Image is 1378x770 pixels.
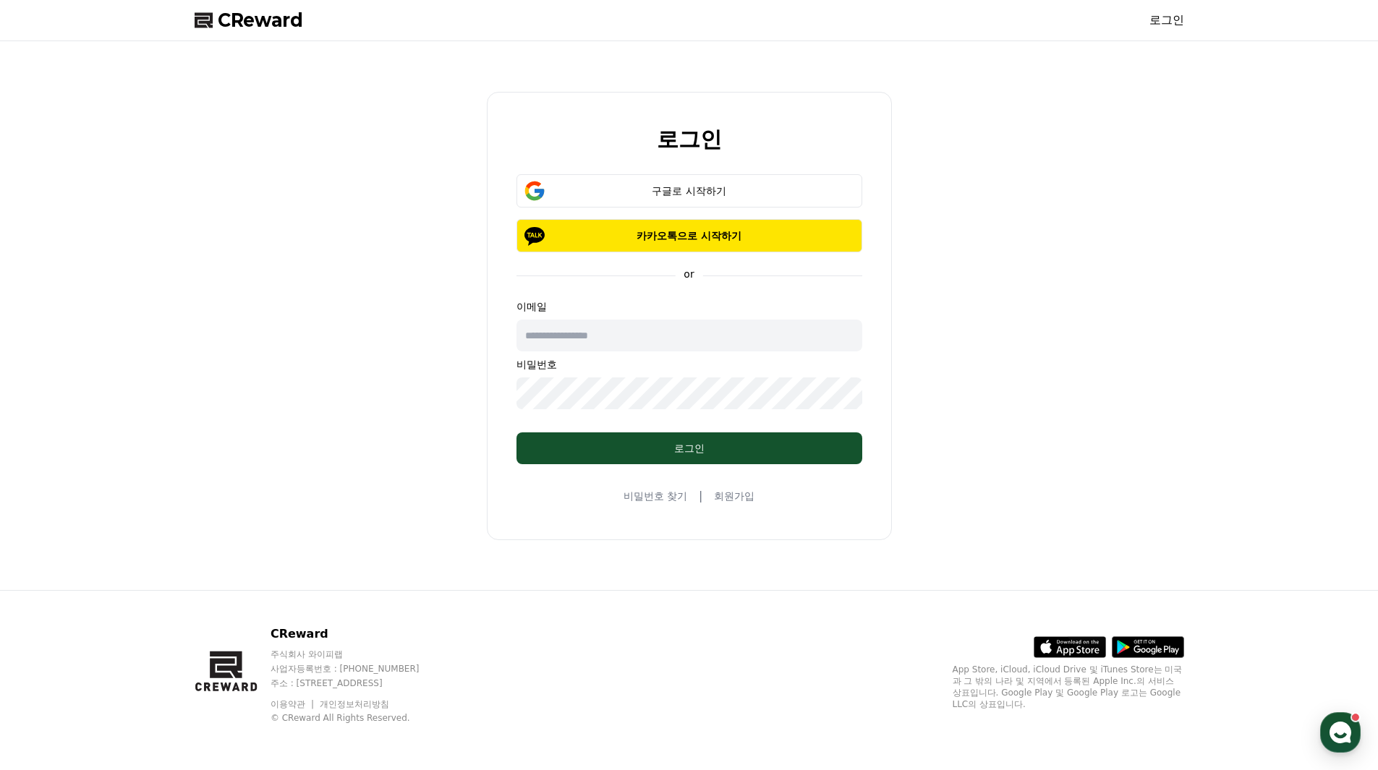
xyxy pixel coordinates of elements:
h2: 로그인 [657,127,722,151]
a: 개인정보처리방침 [320,699,389,709]
button: 카카오톡으로 시작하기 [516,219,862,252]
button: 로그인 [516,432,862,464]
a: CReward [195,9,303,32]
p: 주식회사 와이피랩 [271,649,447,660]
p: 비밀번호 [516,357,862,372]
button: 구글로 시작하기 [516,174,862,208]
a: 비밀번호 찾기 [624,489,687,503]
p: 카카오톡으로 시작하기 [537,228,841,243]
div: 로그인 [545,441,833,455]
p: 사업자등록번호 : [PHONE_NUMBER] [271,663,447,675]
p: or [675,267,702,281]
div: 구글로 시작하기 [537,184,841,198]
p: 주소 : [STREET_ADDRESS] [271,677,447,689]
a: 회원가입 [714,489,754,503]
a: 로그인 [1149,12,1184,29]
p: © CReward All Rights Reserved. [271,712,447,724]
p: App Store, iCloud, iCloud Drive 및 iTunes Store는 미국과 그 밖의 나라 및 지역에서 등록된 Apple Inc.의 서비스 상표입니다. Goo... [953,664,1184,710]
a: 이용약관 [271,699,316,709]
p: 이메일 [516,299,862,314]
span: CReward [218,9,303,32]
p: CReward [271,625,447,643]
span: | [699,487,702,505]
